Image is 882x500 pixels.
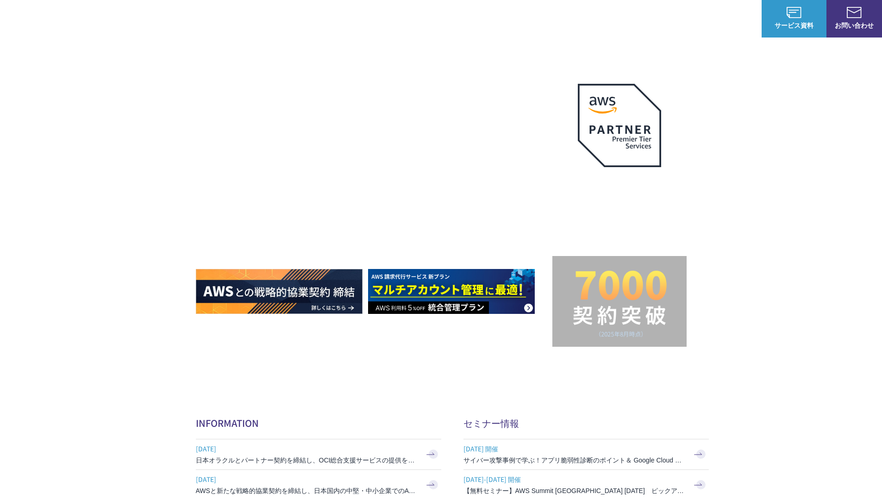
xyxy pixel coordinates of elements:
[196,152,552,241] h1: AWS ジャーニーの 成功を実現
[196,442,418,456] span: [DATE]
[463,439,709,469] a: [DATE] 開催 サイバー攻撃事例で学ぶ！アプリ脆弱性診断のポイント＆ Google Cloud セキュリティ対策
[571,270,668,337] img: 契約件数
[196,102,552,143] p: AWSの導入からコスト削減、 構成・運用の最適化からデータ活用まで 規模や業種業態を問わない マネージドサービスで
[106,9,174,28] span: NHN テコラス AWS総合支援サービス
[196,472,418,486] span: [DATE]
[196,486,418,495] h3: AWSと新たな戦略的協業契約を締結し、日本国内の中堅・中小企業でのAWS活用を加速
[787,7,801,18] img: AWS総合支援サービス C-Chorus サービス資料
[536,14,610,24] p: 業種別ソリューション
[463,470,709,500] a: [DATE]-[DATE] 開催 【無料セミナー】AWS Summit [GEOGRAPHIC_DATA] [DATE] ピックアップセッション
[482,14,517,24] p: サービス
[463,456,686,465] h3: サイバー攻撃事例で学ぶ！アプリ脆弱性診断のポイント＆ Google Cloud セキュリティ対策
[463,442,686,456] span: [DATE] 開催
[609,178,630,192] em: AWS
[196,470,441,500] a: [DATE] AWSと新たな戦略的協業契約を締結し、日本国内の中堅・中小企業でのAWS活用を加速
[196,439,441,469] a: [DATE] 日本オラクルとパートナー契約を締結し、OCI総合支援サービスの提供を開始
[762,20,826,30] span: サービス資料
[196,456,418,465] h3: 日本オラクルとパートナー契約を締結し、OCI総合支援サービスの提供を開始
[673,14,708,24] p: ナレッジ
[463,416,709,430] h2: セミナー情報
[196,416,441,430] h2: INFORMATION
[463,486,686,495] h3: 【無料セミナー】AWS Summit [GEOGRAPHIC_DATA] [DATE] ピックアップセッション
[463,472,686,486] span: [DATE]-[DATE] 開催
[826,20,882,30] span: お問い合わせ
[368,269,535,314] img: AWS請求代行サービス 統合管理プラン
[578,84,661,167] img: AWSプレミアティアサービスパートナー
[847,7,862,18] img: お問い合わせ
[567,178,672,214] p: 最上位プレミアティア サービスパートナー
[441,14,463,24] p: 強み
[14,7,174,30] a: AWS総合支援サービス C-Chorus NHN テコラスAWS総合支援サービス
[196,269,363,314] img: AWSとの戦略的協業契約 締結
[628,14,654,24] a: 導入事例
[726,14,752,24] a: ログイン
